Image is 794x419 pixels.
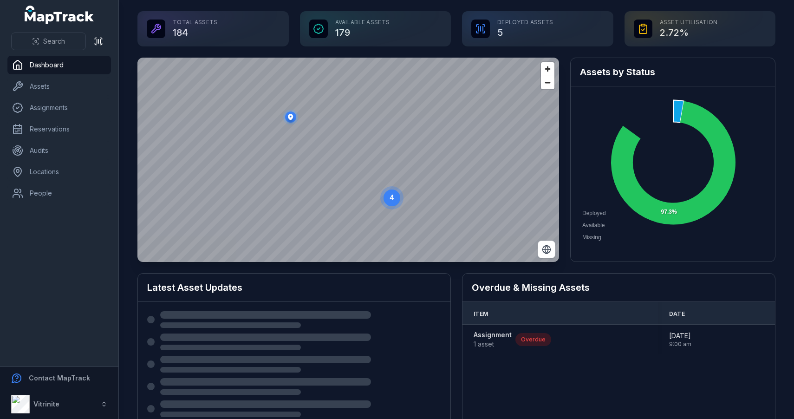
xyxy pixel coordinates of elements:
[43,37,65,46] span: Search
[582,210,606,216] span: Deployed
[11,33,86,50] button: Search
[7,141,111,160] a: Audits
[580,65,766,79] h2: Assets by Status
[669,340,691,348] span: 9:00 am
[25,6,94,24] a: MapTrack
[390,194,394,202] text: 4
[7,98,111,117] a: Assignments
[538,241,555,258] button: Switch to Satellite View
[29,374,90,382] strong: Contact MapTrack
[33,400,59,408] strong: Vitrinite
[669,310,685,318] span: Date
[515,333,551,346] div: Overdue
[7,184,111,203] a: People
[582,222,605,229] span: Available
[7,56,111,74] a: Dashboard
[7,77,111,96] a: Assets
[137,58,559,262] canvas: Map
[474,340,512,349] span: 1 asset
[472,281,766,294] h2: Overdue & Missing Assets
[147,281,441,294] h2: Latest Asset Updates
[582,234,601,241] span: Missing
[7,163,111,181] a: Locations
[541,62,554,76] button: Zoom in
[669,331,691,348] time: 14/7/2025, 9:00:00 am
[474,330,512,349] a: Assignment1 asset
[669,331,691,340] span: [DATE]
[7,120,111,138] a: Reservations
[541,76,554,89] button: Zoom out
[474,330,512,340] strong: Assignment
[474,310,488,318] span: Item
